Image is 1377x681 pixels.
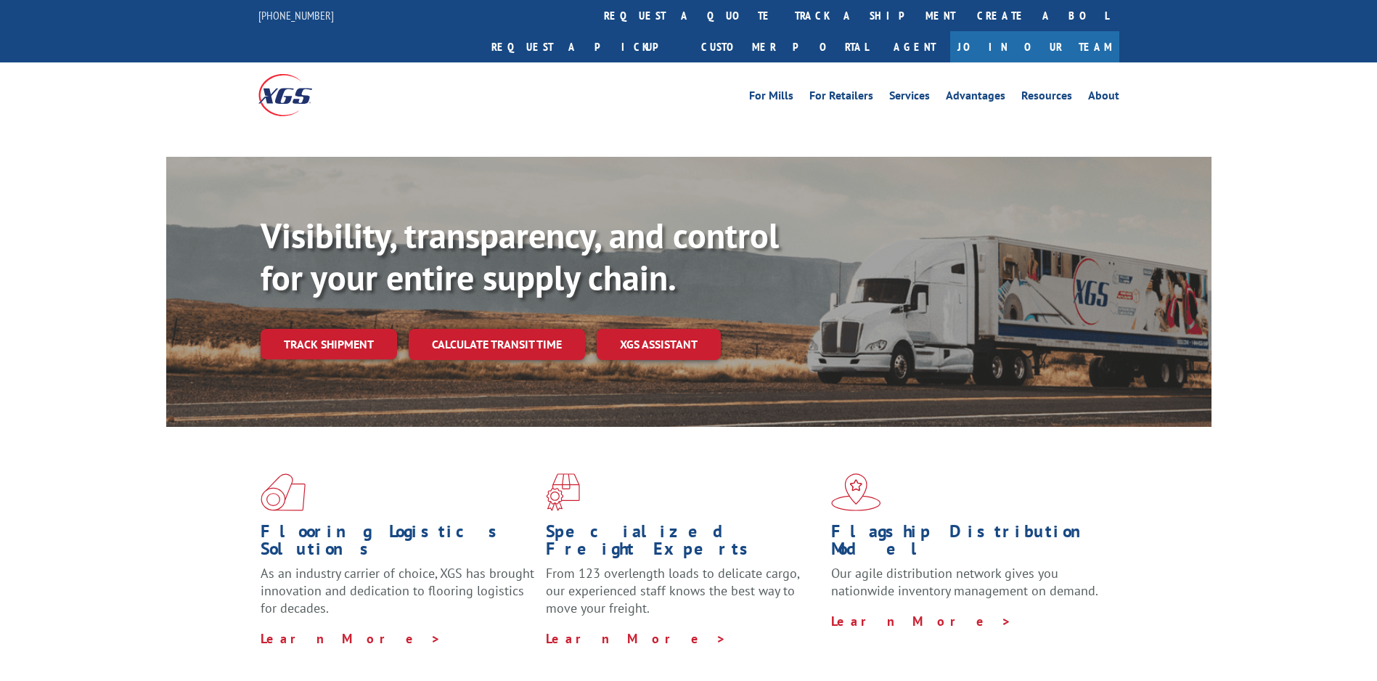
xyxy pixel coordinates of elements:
a: Track shipment [261,329,397,359]
a: Agent [879,31,950,62]
h1: Flagship Distribution Model [831,523,1106,565]
a: Services [889,90,930,106]
a: For Mills [749,90,793,106]
span: As an industry carrier of choice, XGS has brought innovation and dedication to flooring logistics... [261,565,534,616]
a: Calculate transit time [409,329,585,360]
a: Request a pickup [481,31,690,62]
a: Learn More > [831,613,1012,629]
span: Our agile distribution network gives you nationwide inventory management on demand. [831,565,1098,599]
p: From 123 overlength loads to delicate cargo, our experienced staff knows the best way to move you... [546,565,820,629]
img: xgs-icon-flagship-distribution-model-red [831,473,881,511]
a: Learn More > [261,630,441,647]
a: About [1088,90,1119,106]
a: XGS ASSISTANT [597,329,721,360]
img: xgs-icon-focused-on-flooring-red [546,473,580,511]
a: For Retailers [809,90,873,106]
h1: Specialized Freight Experts [546,523,820,565]
a: Join Our Team [950,31,1119,62]
a: Advantages [946,90,1005,106]
b: Visibility, transparency, and control for your entire supply chain. [261,213,779,300]
a: Customer Portal [690,31,879,62]
a: Learn More > [546,630,727,647]
h1: Flooring Logistics Solutions [261,523,535,565]
img: xgs-icon-total-supply-chain-intelligence-red [261,473,306,511]
a: [PHONE_NUMBER] [258,8,334,23]
a: Resources [1021,90,1072,106]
